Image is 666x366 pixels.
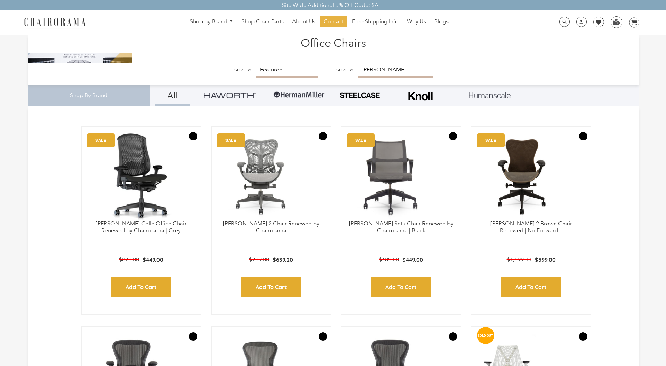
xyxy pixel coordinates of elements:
[501,277,561,297] input: Add to Cart
[579,332,587,341] button: Add to Wishlist
[507,256,531,263] span: $1,199.00
[88,133,194,220] img: Herman Miller Celle Office Chair Renewed by Chairorama | Grey - chairorama
[249,256,269,263] span: $799.00
[292,18,315,25] span: About Us
[349,16,402,27] a: Free Shipping Info
[449,132,457,140] button: Add to Wishlist
[348,133,435,220] img: Herman Miller Setu Chair Renewed by Chairorama | Black - chairorama
[189,132,197,140] button: Add to Wishlist
[119,256,139,263] span: $879.00
[234,68,251,73] label: Sort by
[289,16,319,27] a: About Us
[348,133,454,220] a: Herman Miller Setu Chair Renewed by Chairorama | Black - chairorama Herman Miller Setu Chair Rene...
[219,133,305,220] img: Herman Miller Mirra 2 Chair Renewed by Chairorama - chairorama
[379,256,399,263] span: $489.00
[204,93,256,98] img: Group_4be16a4b-c81a-4a6e-a540-764d0a8faf6e.png
[478,333,493,337] text: SOLD-OUT
[95,138,106,142] text: SALE
[88,133,194,220] a: Herman Miller Celle Office Chair Renewed by Chairorama | Grey - chairorama Herman Miller Celle Of...
[35,35,632,50] h1: Office Chairs
[355,138,366,142] text: SALE
[371,277,431,297] input: Add to Cart
[352,18,399,25] span: Free Shipping Info
[336,68,353,73] label: Sort by
[319,332,327,341] button: Add to Wishlist
[273,256,293,263] span: $639.20
[143,256,163,263] span: $449.00
[324,18,344,25] span: Contact
[434,18,449,25] span: Blogs
[223,220,319,234] a: [PERSON_NAME] 2 Chair Renewed by Chairorama
[478,133,565,220] img: Herman Miller Mirra 2 Brown Chair Renewed | No Forward Tilt | - chairorama
[320,16,347,27] a: Contact
[219,133,324,220] a: Herman Miller Mirra 2 Chair Renewed by Chairorama - chairorama Herman Miller Mirra 2 Chair Renewe...
[402,256,423,263] span: $449.00
[349,220,453,234] a: [PERSON_NAME] Setu Chair Renewed by Chairorama | Black
[186,16,237,27] a: Shop by Brand
[449,332,457,341] button: Add to Wishlist
[485,138,496,142] text: SALE
[478,133,584,220] a: Herman Miller Mirra 2 Brown Chair Renewed | No Forward Tilt | - chairorama Herman Miller Mirra 2 ...
[319,132,327,140] button: Add to Wishlist
[469,92,511,98] img: Layer_1_1.png
[403,16,429,27] a: Why Us
[535,256,556,263] span: $599.00
[241,277,301,297] input: Add to Cart
[273,85,325,105] img: Group-1.png
[119,16,520,29] nav: DesktopNavigation
[111,277,171,297] input: Add to Cart
[339,91,381,99] img: PHOTO-2024-07-09-00-53-10-removebg-preview.png
[238,16,287,27] a: Shop Chair Parts
[96,220,187,234] a: [PERSON_NAME] Celle Office Chair Renewed by Chairorama | Grey
[611,17,622,27] img: WhatsApp_Image_2024-07-12_at_16.23.01.webp
[407,87,434,105] img: Frame_4.png
[225,138,236,142] text: SALE
[28,85,150,106] div: Shop By Brand
[490,220,572,234] a: [PERSON_NAME] 2 Brown Chair Renewed | No Forward...
[579,132,587,140] button: Add to Wishlist
[20,17,89,29] img: chairorama
[431,16,452,27] a: Blogs
[155,85,190,106] a: All
[241,18,284,25] span: Shop Chair Parts
[407,18,426,25] span: Why Us
[189,332,197,341] button: Add to Wishlist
